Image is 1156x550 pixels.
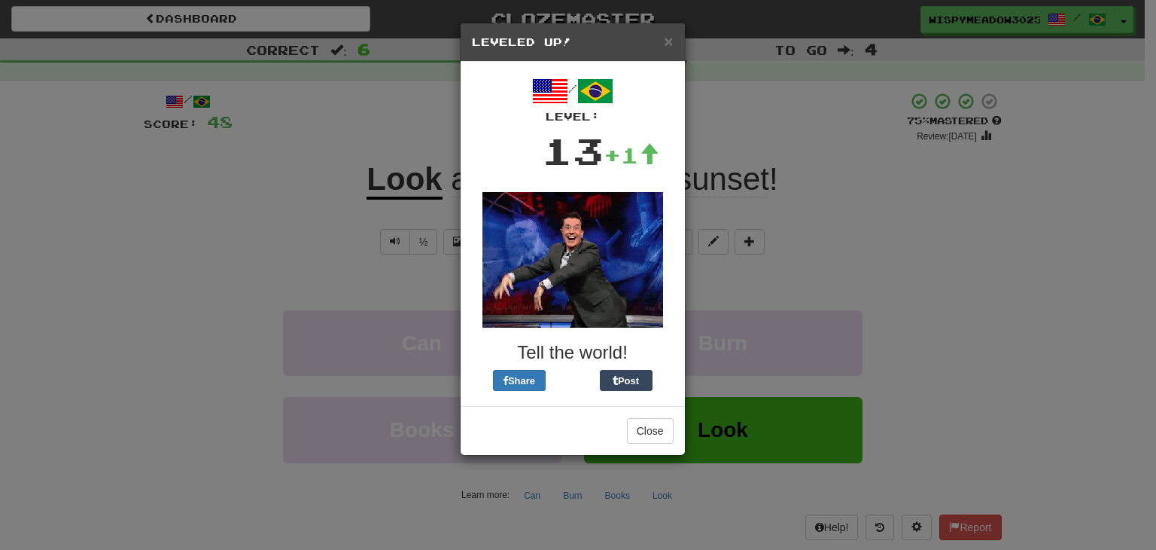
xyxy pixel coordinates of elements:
div: / [472,73,674,124]
img: colbert-d8d93119554e3a11f2fb50df59d9335a45bab299cf88b0a944f8a324a1865a88.gif [482,192,663,328]
div: +1 [604,140,659,170]
button: Share [493,370,546,391]
h3: Tell the world! [472,343,674,362]
div: 13 [542,124,604,177]
h5: Leveled Up! [472,35,674,50]
div: Level: [472,109,674,124]
iframe: X Post Button [546,370,600,391]
button: Post [600,370,653,391]
span: × [664,32,673,50]
button: Close [627,418,674,444]
button: Close [664,33,673,49]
